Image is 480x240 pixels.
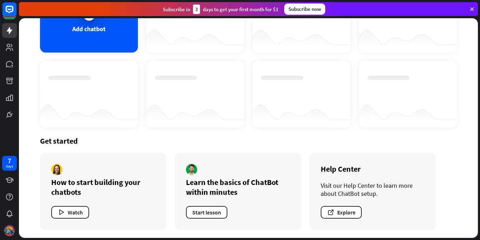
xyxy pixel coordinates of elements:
[8,158,11,164] div: 7
[321,164,425,174] div: Help Center
[51,177,155,197] div: How to start building your chatbots
[72,25,106,33] div: Add chatbot
[40,136,457,146] div: Get started
[6,3,27,24] button: Open LiveChat chat widget
[186,177,290,197] div: Learn the basics of ChatBot within minutes
[163,5,279,14] div: Subscribe in days to get your first month for $1
[321,181,425,198] div: Visit our Help Center to learn more about ChatBot setup.
[51,164,62,175] img: author
[186,206,227,219] button: Start lesson
[51,206,89,219] button: Watch
[321,206,362,219] button: Explore
[193,5,200,14] div: 3
[2,156,17,171] a: 7 days
[284,4,325,15] div: Subscribe now
[186,164,197,175] img: author
[6,164,13,169] div: days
